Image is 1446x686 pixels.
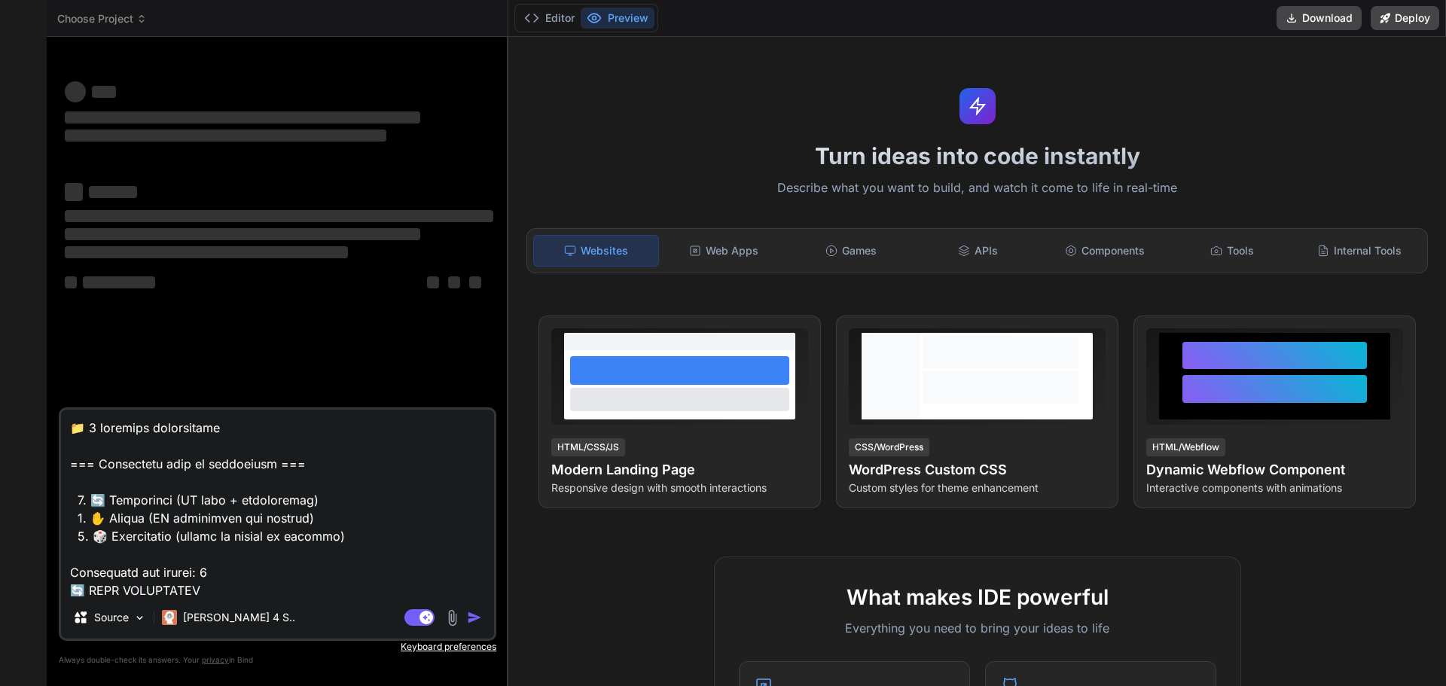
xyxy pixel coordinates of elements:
[1170,235,1295,267] div: Tools
[517,178,1437,198] p: Describe what you want to build, and watch it come to life in real-time
[94,610,129,625] p: Source
[789,235,914,267] div: Games
[65,111,420,123] span: ‌
[83,276,155,288] span: ‌
[581,8,654,29] button: Preview
[65,276,77,288] span: ‌
[61,410,494,596] textarea: 📁 3 loremips dolorsitame === Consectetu adip el seddoeiusm === 7. 🔄 Temporinci (UT labo + etdolor...
[133,611,146,624] img: Pick Models
[57,11,147,26] span: Choose Project
[1277,6,1362,30] button: Download
[59,641,496,653] p: Keyboard preferences
[65,183,83,201] span: ‌
[65,210,493,222] span: ‌
[551,438,625,456] div: HTML/CSS/JS
[65,130,386,142] span: ‌
[916,235,1040,267] div: APIs
[162,610,177,625] img: Claude 4 Sonnet
[444,609,461,627] img: attachment
[183,610,295,625] p: [PERSON_NAME] 4 S..
[65,81,86,102] span: ‌
[551,459,808,480] h4: Modern Landing Page
[1146,480,1403,495] p: Interactive components with animations
[92,86,116,98] span: ‌
[202,655,229,664] span: privacy
[1371,6,1439,30] button: Deploy
[849,459,1106,480] h4: WordPress Custom CSS
[739,581,1216,613] h2: What makes IDE powerful
[849,480,1106,495] p: Custom styles for theme enhancement
[59,653,496,667] p: Always double-check its answers. Your in Bind
[533,235,659,267] div: Websites
[551,480,808,495] p: Responsive design with smooth interactions
[1297,235,1421,267] div: Internal Tools
[467,610,482,625] img: icon
[739,619,1216,637] p: Everything you need to bring your ideas to life
[1146,459,1403,480] h4: Dynamic Webflow Component
[518,8,581,29] button: Editor
[65,228,420,240] span: ‌
[89,186,137,198] span: ‌
[1146,438,1225,456] div: HTML/Webflow
[1043,235,1167,267] div: Components
[448,276,460,288] span: ‌
[517,142,1437,169] h1: Turn ideas into code instantly
[65,246,348,258] span: ‌
[849,438,929,456] div: CSS/WordPress
[427,276,439,288] span: ‌
[469,276,481,288] span: ‌
[662,235,786,267] div: Web Apps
